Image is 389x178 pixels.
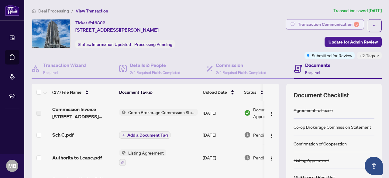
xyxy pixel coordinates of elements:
img: logo [5,5,19,16]
span: Upload Date [203,89,227,96]
div: Status: [75,40,175,48]
span: Required [43,70,58,75]
span: home [32,9,36,13]
th: Status [242,84,293,101]
button: Open asap [365,157,383,175]
span: Submitted for Review [312,52,352,59]
span: View Transaction [76,8,108,14]
img: IMG-C12211543_1.jpg [32,19,70,48]
img: Logo [269,133,274,138]
span: MB [8,162,16,170]
div: Agreement to Lease [294,107,333,113]
span: plus [122,134,125,137]
span: Sch C.pdf [52,131,74,138]
li: / [71,7,73,14]
button: Logo [267,108,277,118]
span: (17) File Name [52,89,81,96]
button: Transaction Communication5 [286,19,364,30]
td: [DATE] [200,145,242,171]
img: Status Icon [119,109,126,116]
span: Required [305,70,320,75]
span: [STREET_ADDRESS][PERSON_NAME] [75,26,159,33]
td: [DATE] [200,101,242,125]
span: 46802 [92,20,105,26]
span: Authority to Lease.pdf [52,154,102,161]
th: Upload Date [200,84,242,101]
span: Status [244,89,256,96]
h4: Documents [305,61,330,69]
span: Information Updated - Processing Pending [92,42,172,47]
button: Status IconListing Agreement [119,149,166,166]
td: [DATE] [200,125,242,145]
img: Logo [269,156,274,161]
button: Logo [267,153,277,162]
button: Add a Document Tag [119,131,170,139]
h4: Commission [216,61,266,69]
button: Status IconCo-op Brokerage Commission Statement [119,109,198,116]
div: Listing Agreement [294,157,329,164]
span: Pending Review [253,131,284,138]
img: Status Icon [119,149,126,156]
span: Deal Processing [38,8,69,14]
span: down [376,54,379,57]
span: Listing Agreement [126,149,166,156]
span: Update for Admin Review [329,37,378,47]
button: Update for Admin Review [325,37,382,47]
span: Document Approved [253,106,291,120]
span: Pending Review [253,154,284,161]
th: (17) File Name [50,84,117,101]
span: Co-op Brokerage Commission Statement [126,109,198,116]
h4: Details & People [130,61,180,69]
span: Add a Document Tag [127,133,168,137]
span: 2/2 Required Fields Completed [216,70,266,75]
div: Transaction Communication [298,19,359,29]
div: 5 [354,22,359,27]
th: Document Tag(s) [117,84,200,101]
div: Ticket #: [75,19,105,26]
div: Co-op Brokerage Commission Statement [294,124,371,130]
div: Confirmation of Cooperation [294,140,347,147]
span: 2/2 Required Fields Completed [130,70,180,75]
span: Commission Invoice [STREET_ADDRESS][PERSON_NAME]pdf [52,106,114,120]
button: Logo [267,130,277,140]
img: Document Status [244,110,251,116]
span: +2 Tags [360,52,375,59]
img: Document Status [244,154,251,161]
img: Logo [269,111,274,116]
article: Transaction saved [DATE] [333,7,382,14]
img: Document Status [244,131,251,138]
h4: Transaction Wizard [43,61,86,69]
span: ellipsis [373,23,377,28]
span: Document Checklist [294,91,349,99]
